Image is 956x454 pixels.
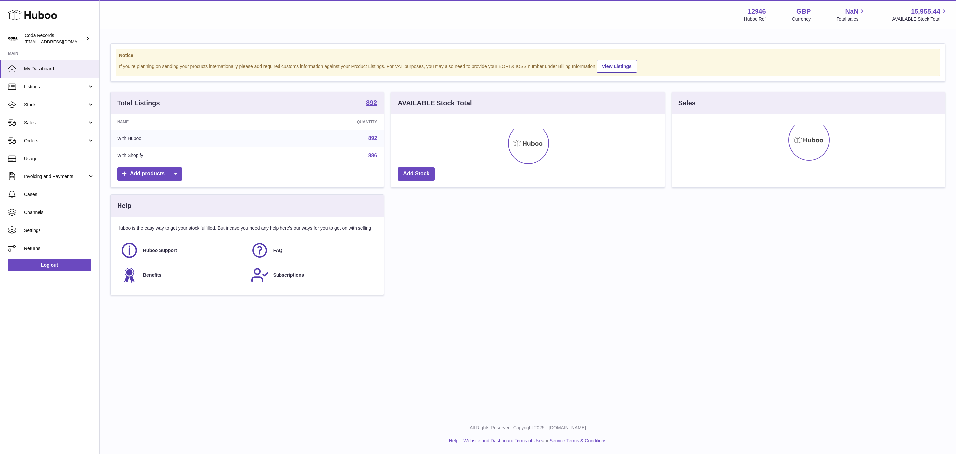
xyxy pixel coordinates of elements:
[24,138,87,144] span: Orders
[792,16,811,22] div: Currency
[845,7,858,16] span: NaN
[117,167,182,181] a: Add products
[111,147,258,164] td: With Shopify
[119,59,936,73] div: If you're planning on sending your products internationally please add required customs informati...
[119,52,936,58] strong: Notice
[24,209,94,216] span: Channels
[597,60,637,73] a: View Listings
[251,266,374,284] a: Subscriptions
[836,16,866,22] span: Total sales
[8,34,18,44] img: internalAdmin-12946@internal.huboo.com
[120,241,244,259] a: Huboo Support
[25,39,98,44] span: [EMAIL_ADDRESS][DOMAIN_NAME]
[111,114,258,130] th: Name
[111,130,258,147] td: With Huboo
[892,16,948,22] span: AVAILABLE Stock Total
[892,7,948,22] a: 15,955.44 AVAILABLE Stock Total
[24,120,87,126] span: Sales
[366,99,377,107] a: 892
[251,241,374,259] a: FAQ
[398,99,472,108] h3: AVAILABLE Stock Total
[117,99,160,108] h3: Total Listings
[748,7,766,16] strong: 12946
[550,438,607,443] a: Service Terms & Conditions
[463,438,542,443] a: Website and Dashboard Terms of Use
[796,7,811,16] strong: GBP
[24,227,94,234] span: Settings
[24,84,87,90] span: Listings
[24,191,94,198] span: Cases
[143,247,177,254] span: Huboo Support
[273,247,283,254] span: FAQ
[366,99,377,106] strong: 892
[461,438,606,444] li: and
[105,425,951,431] p: All Rights Reserved. Copyright 2025 - [DOMAIN_NAME]
[117,201,131,210] h3: Help
[24,173,87,180] span: Invoicing and Payments
[25,32,84,45] div: Coda Records
[258,114,384,130] th: Quantity
[398,167,435,181] a: Add Stock
[8,259,91,271] a: Log out
[368,135,377,141] a: 892
[678,99,696,108] h3: Sales
[143,272,161,278] span: Benefits
[836,7,866,22] a: NaN Total sales
[24,156,94,162] span: Usage
[449,438,459,443] a: Help
[744,16,766,22] div: Huboo Ref
[117,225,377,231] p: Huboo is the easy way to get your stock fulfilled. But incase you need any help here's our ways f...
[120,266,244,284] a: Benefits
[24,245,94,252] span: Returns
[273,272,304,278] span: Subscriptions
[368,153,377,158] a: 886
[24,102,87,108] span: Stock
[24,66,94,72] span: My Dashboard
[911,7,940,16] span: 15,955.44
